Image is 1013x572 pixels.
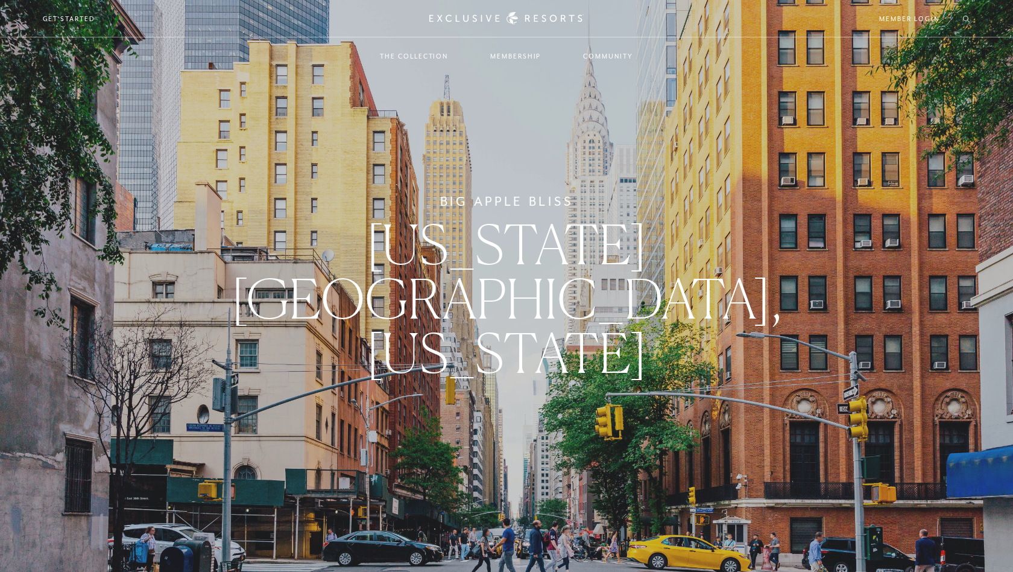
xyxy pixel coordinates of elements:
h6: Big Apple Bliss [440,192,573,211]
a: Community [571,39,645,74]
span: [US_STATE][GEOGRAPHIC_DATA], [US_STATE] [231,211,781,386]
a: Membership [478,39,553,74]
a: The Collection [368,39,460,74]
a: Get Started [43,13,95,24]
a: Member Login [879,13,939,24]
